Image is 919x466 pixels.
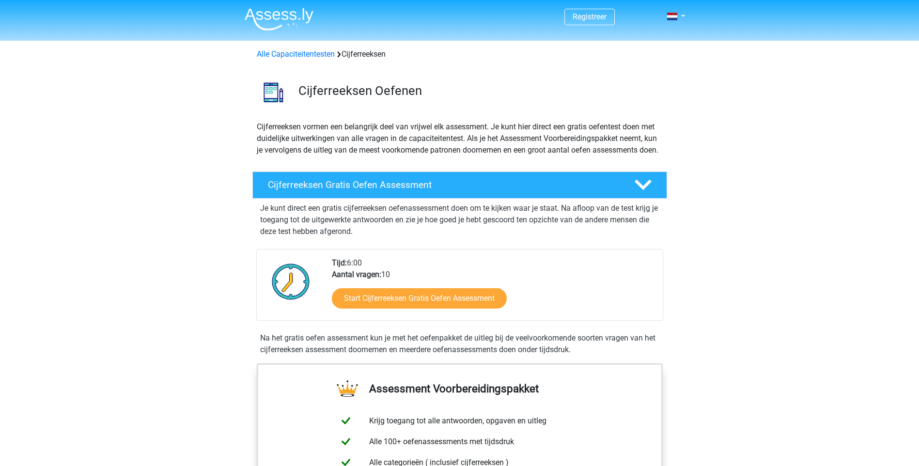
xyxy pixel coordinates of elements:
[257,49,335,59] a: Alle Capaciteitentesten
[245,8,313,31] img: Assessly
[256,332,663,356] div: Na het gratis oefen assessment kun je met het oefenpakket de uitleg bij de veelvoorkomende soorte...
[266,257,315,306] img: Klok
[332,270,381,279] b: Aantal vragen:
[253,72,294,113] img: cijferreeksen
[332,258,347,267] b: Tijd:
[325,257,662,320] div: 6:00 10
[573,12,607,21] a: Registreer
[298,83,659,98] h3: Cijferreeksen Oefenen
[332,288,507,309] a: Start Cijferreeksen Gratis Oefen Assessment
[249,171,671,199] a: Cijferreeksen Gratis Oefen Assessment
[268,179,619,190] h4: Cijferreeksen Gratis Oefen Assessment
[257,121,663,156] p: Cijferreeksen vormen een belangrijk deel van vrijwel elk assessment. Je kunt hier direct een grat...
[253,48,667,60] div: Cijferreeksen
[260,202,659,237] p: Je kunt direct een gratis cijferreeksen oefenassessment doen om te kijken waar je staat. Na afloo...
